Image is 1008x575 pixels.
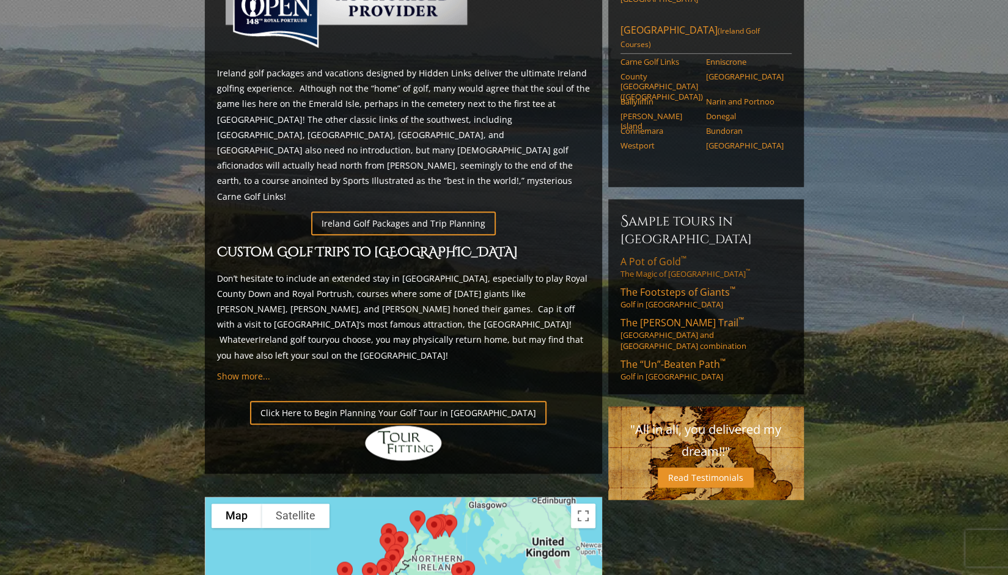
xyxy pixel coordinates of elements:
[620,71,698,101] a: County [GEOGRAPHIC_DATA] ([GEOGRAPHIC_DATA])
[620,419,792,463] p: "All in all, you delivered my dream!!"
[706,71,784,81] a: [GEOGRAPHIC_DATA]
[217,370,270,382] a: Show more...
[364,425,443,461] img: Hidden Links
[730,284,735,295] sup: ™
[620,285,792,310] a: The Footsteps of Giants™Golf in [GEOGRAPHIC_DATA]
[681,254,686,264] sup: ™
[620,57,698,67] a: Carne Golf Links
[706,111,784,121] a: Donegal
[706,126,784,136] a: Bundoran
[620,111,698,131] a: [PERSON_NAME] Island
[658,467,754,488] a: Read Testimonials
[311,211,496,235] a: Ireland Golf Packages and Trip Planning
[746,268,750,276] sup: ™
[217,65,590,204] p: Ireland golf packages and vacations designed by Hidden Links deliver the ultimate Ireland golfing...
[706,97,784,106] a: Narin and Portnoo
[620,316,744,329] span: The [PERSON_NAME] Trail
[620,255,792,279] a: A Pot of Gold™The Magic of [GEOGRAPHIC_DATA]™
[620,97,698,106] a: Ballyliffin
[250,401,546,425] a: Click Here to Begin Planning Your Golf Tour in [GEOGRAPHIC_DATA]
[217,271,590,363] p: Don’t hesitate to include an extended stay in [GEOGRAPHIC_DATA], especially to play Royal County ...
[620,23,792,54] a: [GEOGRAPHIC_DATA](Ireland Golf Courses)
[706,141,784,150] a: [GEOGRAPHIC_DATA]
[620,316,792,351] a: The [PERSON_NAME] Trail™[GEOGRAPHIC_DATA] and [GEOGRAPHIC_DATA] combination
[620,126,698,136] a: Connemara
[738,315,744,325] sup: ™
[620,357,726,371] span: The “Un”-Beaten Path
[217,243,590,263] h2: Custom Golf Trips to [GEOGRAPHIC_DATA]
[620,211,792,247] h6: Sample Tours in [GEOGRAPHIC_DATA]
[620,357,792,382] a: The “Un”-Beaten Path™Golf in [GEOGRAPHIC_DATA]
[620,255,686,268] span: A Pot of Gold
[259,334,325,345] a: Ireland golf tour
[620,285,735,299] span: The Footsteps of Giants
[720,356,726,367] sup: ™
[706,57,784,67] a: Enniscrone
[620,26,760,49] span: (Ireland Golf Courses)
[620,141,698,150] a: Westport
